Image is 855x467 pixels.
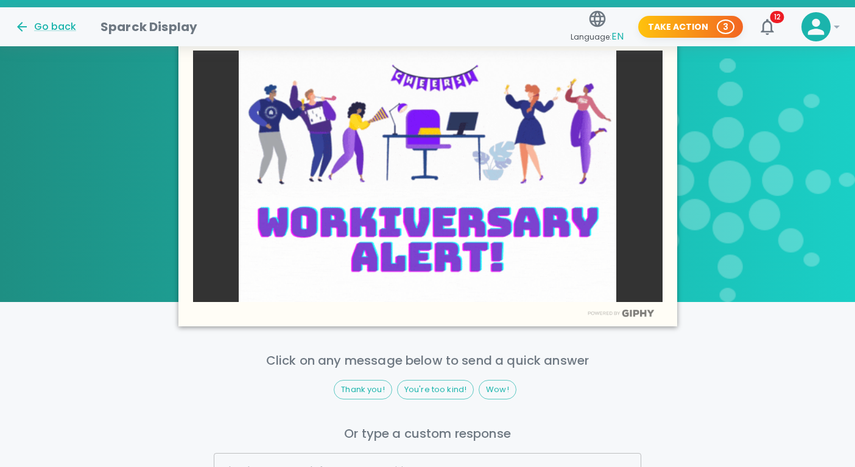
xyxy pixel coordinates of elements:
button: Go back [15,19,76,34]
div: Thank you! [334,380,392,399]
div: Wow! [479,380,516,399]
button: Language:EN [566,5,628,49]
p: Click on any message below to send a quick answer [214,351,641,370]
span: Wow! [479,384,516,396]
img: Sparck logo transparent [602,58,855,302]
p: Or type a custom response [214,424,641,443]
p: 3 [723,21,728,33]
img: Powered by GIPHY [585,309,658,317]
span: Language: [571,29,624,45]
span: 12 [770,11,784,23]
h1: Sparck Display [100,17,197,37]
div: You're too kind! [397,380,474,399]
button: 12 [753,12,782,41]
span: Thank you! [334,384,392,396]
button: Take Action 3 [638,16,743,38]
span: EN [611,29,624,43]
img: Ox1YBYXm6320Dt9d1a [193,51,663,302]
span: You're too kind! [398,384,473,396]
